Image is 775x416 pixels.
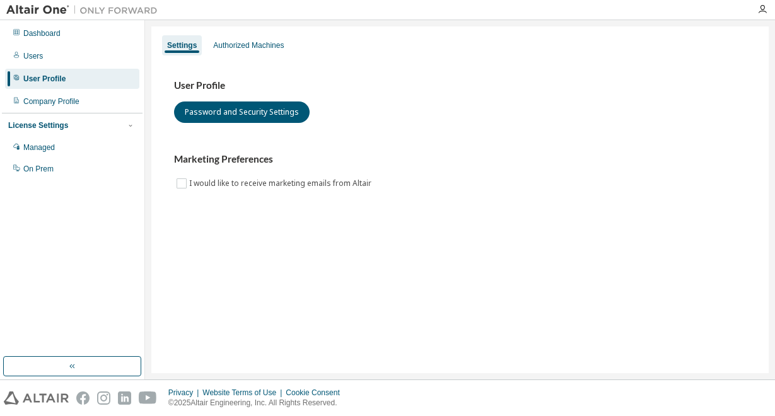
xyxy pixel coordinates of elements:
[189,176,374,191] label: I would like to receive marketing emails from Altair
[174,153,746,166] h3: Marketing Preferences
[286,388,347,398] div: Cookie Consent
[23,142,55,153] div: Managed
[6,4,164,16] img: Altair One
[23,74,66,84] div: User Profile
[118,391,131,405] img: linkedin.svg
[174,79,746,92] h3: User Profile
[4,391,69,405] img: altair_logo.svg
[23,96,79,107] div: Company Profile
[174,101,310,123] button: Password and Security Settings
[168,388,202,398] div: Privacy
[8,120,68,130] div: License Settings
[167,40,197,50] div: Settings
[23,164,54,174] div: On Prem
[23,28,61,38] div: Dashboard
[23,51,43,61] div: Users
[213,40,284,50] div: Authorized Machines
[97,391,110,405] img: instagram.svg
[202,388,286,398] div: Website Terms of Use
[168,398,347,408] p: © 2025 Altair Engineering, Inc. All Rights Reserved.
[76,391,90,405] img: facebook.svg
[139,391,157,405] img: youtube.svg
